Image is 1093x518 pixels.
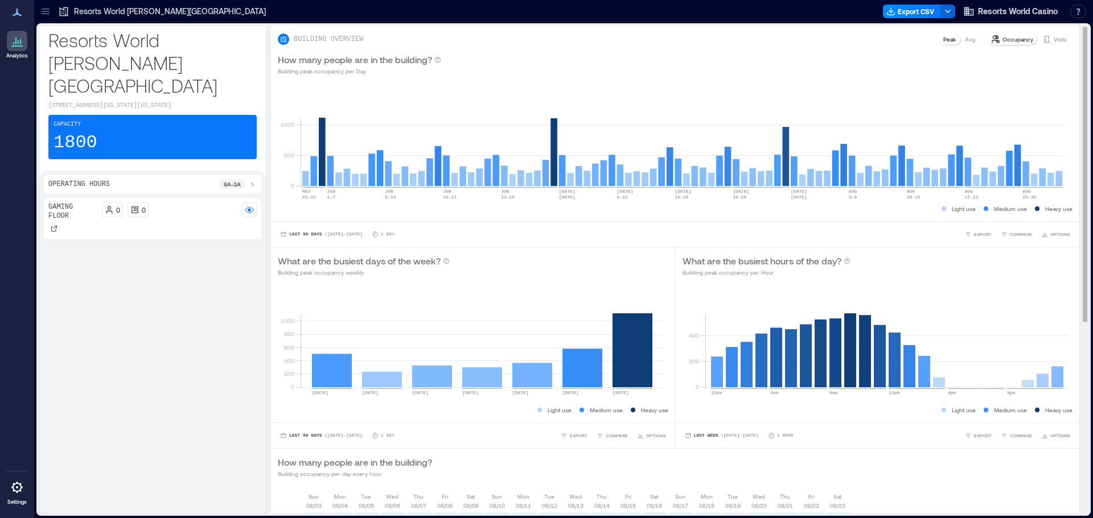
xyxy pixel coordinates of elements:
[625,492,631,501] p: Fri
[385,189,393,194] text: JUN
[559,194,576,200] text: [DATE]
[829,390,838,395] text: 8am
[278,53,432,67] p: How many people are in the building?
[965,35,975,44] p: Avg
[1002,35,1033,44] p: Occupancy
[443,189,451,194] text: JUN
[116,205,120,214] p: 0
[1022,189,1031,194] text: AUG
[278,430,365,441] button: Last 90 Days |[DATE]-[DATE]
[960,2,1061,20] button: Resorts World Casino
[974,432,992,439] span: EXPORT
[675,189,691,194] text: [DATE]
[1045,204,1073,213] p: Heavy use
[994,204,1027,213] p: Medium use
[1010,432,1032,439] span: COMPARE
[647,501,662,510] p: 08/16
[777,432,794,439] p: 1 Hour
[462,390,479,395] text: [DATE]
[516,501,531,510] p: 08/11
[952,405,976,415] p: Light use
[641,405,668,415] p: Heavy use
[849,189,857,194] text: AUG
[278,229,365,240] button: Last 90 Days |[DATE]-[DATE]
[48,101,257,110] p: [STREET_ADDRESS][US_STATE][US_STATE]
[302,189,311,194] text: MAY
[284,344,294,351] tspan: 600
[54,131,97,154] p: 1800
[6,52,28,59] p: Analytics
[548,405,572,415] p: Light use
[1039,229,1073,240] button: OPTIONS
[278,67,441,76] p: Building peak occupancy per Day
[963,229,994,240] button: EXPORT
[281,121,294,128] tspan: 1000
[3,474,31,509] a: Settings
[650,492,658,501] p: Sat
[635,430,668,441] button: OPTIONS
[294,35,363,44] p: BUILDING OVERVIEW
[312,390,328,395] text: [DATE]
[569,492,582,501] p: Wed
[948,390,956,395] text: 4pm
[3,27,31,63] a: Analytics
[381,231,395,238] p: 1 Day
[695,383,698,390] tspan: 0
[1050,432,1070,439] span: OPTIONS
[284,370,294,377] tspan: 200
[753,492,765,501] p: Wed
[385,501,400,510] p: 08/06
[467,492,475,501] p: Sat
[617,189,634,194] text: [DATE]
[278,469,432,478] p: Building occupancy per day every hour
[646,432,666,439] span: OPTIONS
[673,501,688,510] p: 08/17
[412,390,429,395] text: [DATE]
[490,501,505,510] p: 08/10
[443,194,457,200] text: 15-21
[830,501,845,510] p: 08/23
[517,492,529,501] p: Mon
[559,189,576,194] text: [DATE]
[278,254,441,268] p: What are the busiest days of the week?
[889,390,899,395] text: 12pm
[54,120,81,129] p: Capacity
[48,180,110,189] p: Operating Hours
[688,332,698,339] tspan: 400
[7,499,27,505] p: Settings
[999,430,1034,441] button: COMPARE
[327,194,336,200] text: 1-7
[361,492,371,501] p: Tue
[952,204,976,213] p: Light use
[568,501,584,510] p: 08/13
[558,430,590,441] button: EXPORT
[594,430,630,441] button: COMPARE
[711,390,722,395] text: 12am
[501,189,509,194] text: JUN
[770,390,779,395] text: 4am
[683,254,841,268] p: What are the busiest hours of the day?
[617,194,628,200] text: 6-12
[512,390,529,395] text: [DATE]
[463,501,479,510] p: 08/09
[48,202,97,221] p: Gaming Floor
[437,501,453,510] p: 08/08
[74,6,266,17] p: Resorts World [PERSON_NAME][GEOGRAPHIC_DATA]
[683,430,761,441] button: Last Week |[DATE]-[DATE]
[442,492,448,501] p: Fri
[621,501,636,510] p: 08/15
[1039,430,1073,441] button: OPTIONS
[978,6,1058,17] span: Resorts World Casino
[327,189,336,194] text: JUN
[411,501,426,510] p: 08/07
[907,194,921,200] text: 10-16
[291,182,294,189] tspan: 0
[544,492,554,501] p: Tue
[778,501,793,510] p: 08/21
[964,194,978,200] text: 17-23
[728,492,738,501] p: Tue
[791,194,807,200] text: [DATE]
[907,189,915,194] text: AUG
[833,492,841,501] p: Sat
[725,501,741,510] p: 08/19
